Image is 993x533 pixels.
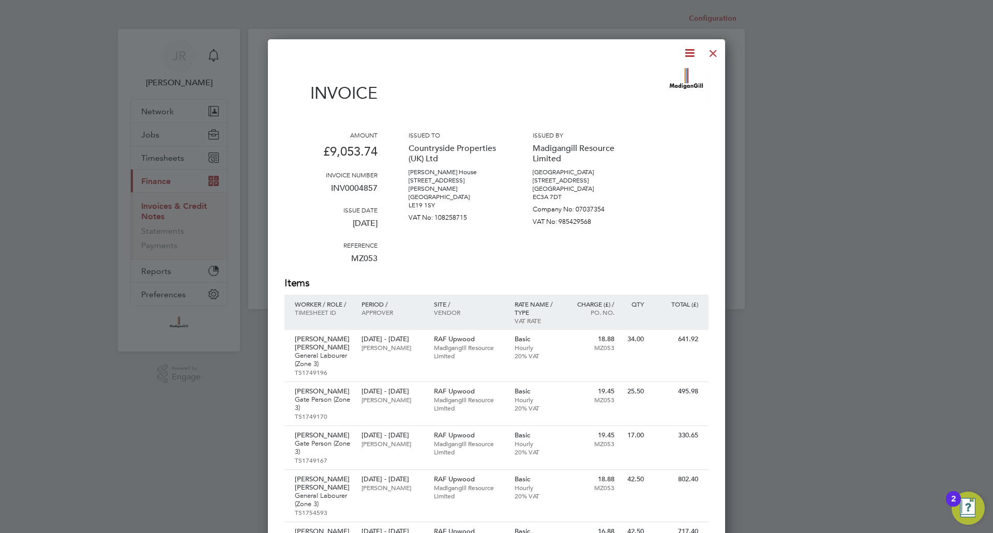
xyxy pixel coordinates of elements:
[434,343,504,360] p: Madigangill Resource Limited
[362,335,423,343] p: [DATE] - [DATE]
[515,335,560,343] p: Basic
[284,241,378,249] h3: Reference
[654,335,698,343] p: 641.92
[625,300,644,308] p: QTY
[362,308,423,316] p: Approver
[295,352,351,368] p: General Labourer (Zone 3)
[284,83,378,103] h1: Invoice
[533,214,626,226] p: VAT No: 985429568
[533,185,626,193] p: [GEOGRAPHIC_DATA]
[409,131,502,139] h3: Issued to
[284,214,378,241] p: [DATE]
[515,352,560,360] p: 20% VAT
[295,456,351,464] p: TS1749167
[434,300,504,308] p: Site /
[654,387,698,395] p: 495.98
[434,308,504,316] p: Vendor
[533,139,626,168] p: Madigangill Resource Limited
[625,431,644,439] p: 17.00
[295,300,351,308] p: Worker / Role /
[284,171,378,179] h3: Invoice number
[533,168,626,176] p: [GEOGRAPHIC_DATA]
[409,201,502,209] p: LE19 1SY
[295,395,351,412] p: Gate Person (Zone 3)
[625,387,644,395] p: 25.50
[533,131,626,139] h3: Issued by
[515,475,560,483] p: Basic
[362,395,423,404] p: [PERSON_NAME]
[295,492,351,508] p: General Labourer (Zone 3)
[569,387,614,395] p: 19.45
[515,431,560,439] p: Basic
[569,431,614,439] p: 19.45
[515,492,560,500] p: 20% VAT
[362,300,423,308] p: Period /
[295,368,351,376] p: TS1749196
[284,206,378,214] h3: Issue date
[284,139,378,171] p: £9,053.74
[515,387,560,395] p: Basic
[295,475,351,492] p: [PERSON_NAME] [PERSON_NAME]
[665,68,709,99] img: madigangill-logo-remittance.png
[515,300,560,316] p: Rate name / type
[409,168,502,176] p: [PERSON_NAME] House
[362,439,423,448] p: [PERSON_NAME]
[434,483,504,500] p: Madigangill Resource Limited
[295,508,351,516] p: TS1754593
[295,308,351,316] p: Timesheet ID
[409,193,502,201] p: [GEOGRAPHIC_DATA]
[569,343,614,352] p: MZ053
[569,483,614,492] p: MZ053
[654,300,698,308] p: Total (£)
[434,475,504,483] p: RAF Upwood
[569,308,614,316] p: Po. No.
[284,179,378,206] p: INV0004857
[295,335,351,352] p: [PERSON_NAME] [PERSON_NAME]
[295,387,351,395] p: [PERSON_NAME]
[409,209,502,222] p: VAT No: 108258715
[362,483,423,492] p: [PERSON_NAME]
[625,475,644,483] p: 42.50
[434,335,504,343] p: RAF Upwood
[362,343,423,352] p: [PERSON_NAME]
[434,431,504,439] p: RAF Upwood
[295,431,351,439] p: [PERSON_NAME]
[951,499,956,512] div: 2
[295,439,351,456] p: Gate Person (Zone 3)
[362,431,423,439] p: [DATE] - [DATE]
[533,193,626,201] p: EC3A 7DT
[515,395,560,404] p: Hourly
[569,335,614,343] p: 18.88
[515,343,560,352] p: Hourly
[409,139,502,168] p: Countryside Properties (UK) Ltd
[434,439,504,456] p: Madigangill Resource Limited
[284,276,709,291] h2: Items
[654,431,698,439] p: 330.65
[569,395,614,404] p: MZ053
[515,483,560,492] p: Hourly
[434,387,504,395] p: RAF Upwood
[569,475,614,483] p: 18.88
[515,316,560,325] p: VAT rate
[654,475,698,483] p: 802.40
[952,492,985,525] button: Open Resource Center, 2 new notifications
[434,395,504,412] p: Madigangill Resource Limited
[569,439,614,448] p: MZ053
[515,448,560,456] p: 20% VAT
[515,439,560,448] p: Hourly
[569,300,614,308] p: Charge (£) /
[625,335,644,343] p: 34.00
[362,387,423,395] p: [DATE] - [DATE]
[533,201,626,214] p: Company No: 07037354
[515,404,560,412] p: 20% VAT
[362,475,423,483] p: [DATE] - [DATE]
[533,176,626,185] p: [STREET_ADDRESS]
[284,131,378,139] h3: Amount
[409,176,502,193] p: [STREET_ADDRESS][PERSON_NAME]
[295,412,351,420] p: TS1749170
[284,249,378,276] p: MZ053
